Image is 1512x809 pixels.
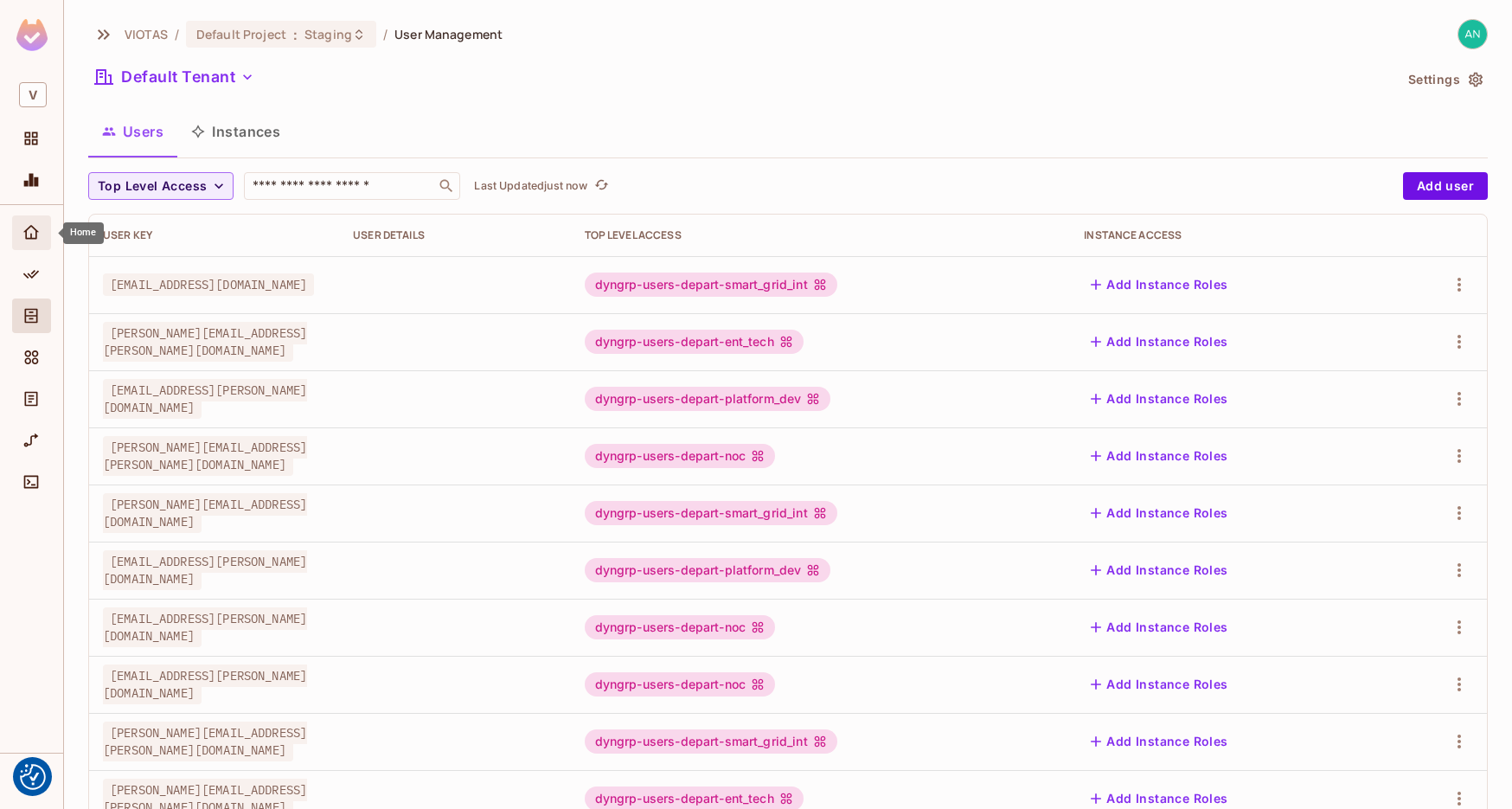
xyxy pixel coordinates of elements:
[19,82,47,107] span: V
[1084,499,1234,527] button: Add Instance Roles
[585,444,775,468] div: dyngrp-users-depart-noc
[20,764,46,790] img: Revisit consent button
[125,26,168,42] span: the active workspace
[394,26,503,42] span: User Management
[304,26,352,42] span: Staging
[12,340,51,375] div: Elements
[103,550,307,590] span: [EMAIL_ADDRESS][PERSON_NAME][DOMAIN_NAME]
[12,382,51,416] div: Audit Log
[103,273,314,296] span: [EMAIL_ADDRESS][DOMAIN_NAME]
[177,110,294,153] button: Instances
[585,672,775,697] div: dyngrp-users-depart-noc
[591,176,612,196] button: refresh
[585,729,837,754] div: dyngrp-users-depart-smart_grid_int
[103,322,307,362] span: [PERSON_NAME][EMAIL_ADDRESS][PERSON_NAME][DOMAIN_NAME]
[474,179,587,193] p: Last Updated just now
[103,228,325,242] div: User Key
[1084,228,1374,242] div: Instance Access
[585,228,1057,242] div: Top Level Access
[1084,728,1234,755] button: Add Instance Roles
[1084,442,1234,470] button: Add Instance Roles
[98,176,207,197] span: Top Level Access
[1084,613,1234,641] button: Add Instance Roles
[12,423,51,458] div: URL Mapping
[88,172,234,200] button: Top Level Access
[585,558,831,582] div: dyngrp-users-depart-platform_dev
[12,465,51,499] div: Connect
[175,26,179,42] li: /
[103,722,307,761] span: [PERSON_NAME][EMAIL_ADDRESS][PERSON_NAME][DOMAIN_NAME]
[292,28,298,42] span: :
[20,764,46,790] button: Consent Preferences
[1458,20,1487,48] img: andrew.cusack@viotas.com
[1084,385,1234,413] button: Add Instance Roles
[196,26,286,42] span: Default Project
[103,493,307,533] span: [PERSON_NAME][EMAIL_ADDRESS][DOMAIN_NAME]
[12,299,51,333] div: Directory
[587,176,612,196] span: Click to refresh data
[88,63,261,91] button: Default Tenant
[1084,671,1234,698] button: Add Instance Roles
[1084,556,1234,584] button: Add Instance Roles
[353,228,556,242] div: User Details
[103,436,307,476] span: [PERSON_NAME][EMAIL_ADDRESS][PERSON_NAME][DOMAIN_NAME]
[585,273,837,297] div: dyngrp-users-depart-smart_grid_int
[16,19,48,51] img: SReyMgAAAABJRU5ErkJggg==
[88,110,177,153] button: Users
[1084,271,1234,299] button: Add Instance Roles
[585,615,775,639] div: dyngrp-users-depart-noc
[585,387,831,411] div: dyngrp-users-depart-platform_dev
[12,215,51,250] div: Home
[585,330,804,354] div: dyngrp-users-depart-ent_tech
[103,607,307,647] span: [EMAIL_ADDRESS][PERSON_NAME][DOMAIN_NAME]
[63,222,104,244] div: Home
[12,764,51,799] div: Help & Updates
[103,379,307,419] span: [EMAIL_ADDRESS][PERSON_NAME][DOMAIN_NAME]
[12,121,51,156] div: Projects
[1403,172,1488,200] button: Add user
[12,163,51,197] div: Monitoring
[585,501,837,525] div: dyngrp-users-depart-smart_grid_int
[383,26,388,42] li: /
[103,665,307,704] span: [EMAIL_ADDRESS][PERSON_NAME][DOMAIN_NAME]
[12,257,51,292] div: Policy
[12,75,51,114] div: Workspace: VIOTAS
[1084,328,1234,356] button: Add Instance Roles
[1401,66,1488,93] button: Settings
[594,177,609,195] span: refresh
